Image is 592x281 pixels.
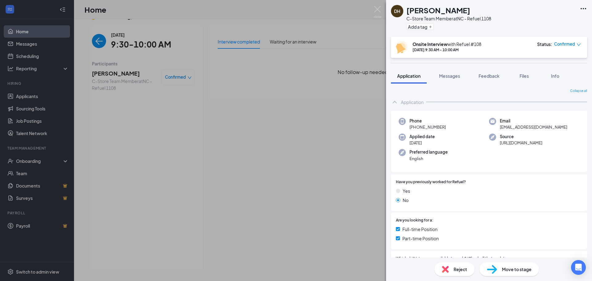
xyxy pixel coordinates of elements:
[409,149,448,155] span: Preferred language
[502,266,532,273] span: Move to stage
[406,23,434,30] button: PlusAdd a tag
[429,25,432,29] svg: Plus
[406,5,470,15] h1: [PERSON_NAME]
[570,89,587,93] span: Collapse all
[500,140,542,146] span: [URL][DOMAIN_NAME]
[409,118,446,124] span: Phone
[500,124,567,130] span: [EMAIL_ADDRESS][DOMAIN_NAME]
[439,73,460,79] span: Messages
[554,41,575,47] span: Confirmed
[500,134,542,140] span: Source
[537,41,552,47] div: Status :
[409,134,435,140] span: Applied date
[396,217,433,223] span: Are you looking for a:
[454,266,467,273] span: Reject
[571,260,586,275] div: Open Intercom Messenger
[479,73,499,79] span: Feedback
[577,43,581,47] span: down
[397,73,421,79] span: Application
[394,8,400,14] div: DH
[413,41,447,47] b: Onsite Interview
[409,124,446,130] span: [PHONE_NUMBER]
[402,226,438,233] span: Full-time Position
[500,118,567,124] span: Email
[403,188,410,194] span: Yes
[401,99,424,105] div: Application
[520,73,529,79] span: Files
[396,256,504,262] span: Which shift(s) are you available to work? (Check all that apply)
[413,41,481,47] div: with Refuel #108
[406,15,491,22] div: C-Store Team Member at NC - Refuel 1108
[413,47,481,52] div: [DATE] 9:30 AM - 10:00 AM
[391,98,398,106] svg: ChevronUp
[402,235,439,242] span: Part-time Position
[409,155,448,162] span: English
[580,5,587,12] svg: Ellipses
[409,140,435,146] span: [DATE]
[396,179,466,185] span: Have you previously worked for Refuel?
[403,197,409,204] span: No
[551,73,559,79] span: Info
